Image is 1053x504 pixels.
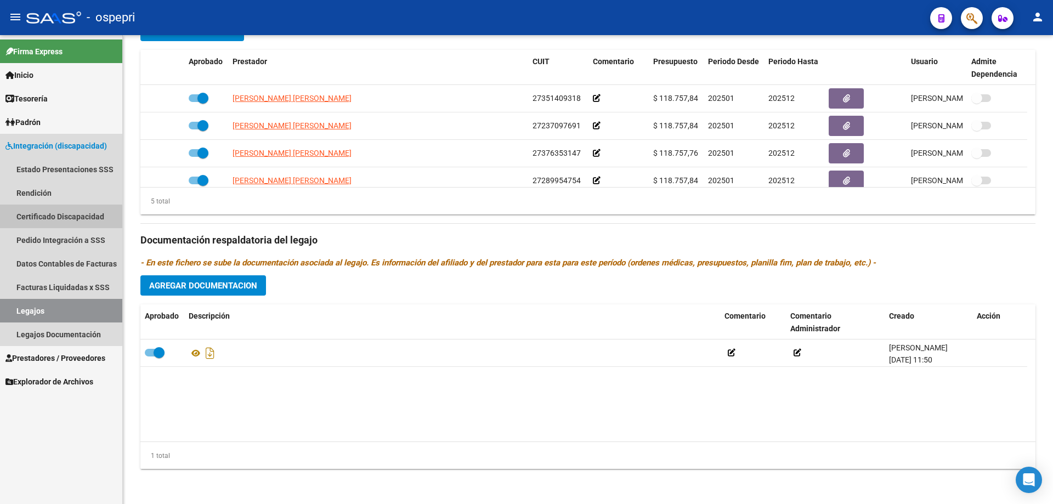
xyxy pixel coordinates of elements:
datatable-header-cell: CUIT [528,50,588,86]
mat-icon: person [1031,10,1044,24]
span: Prestadores / Proveedores [5,352,105,364]
span: Admite Dependencia [971,57,1017,78]
i: - En este fichero se sube la documentación asociada al legajo. Es información del afiliado y del ... [140,258,876,268]
span: [PERSON_NAME] [PERSON_NAME] [233,94,352,103]
datatable-header-cell: Creado [885,304,972,341]
datatable-header-cell: Comentario [720,304,786,341]
span: Explorador de Archivos [5,376,93,388]
span: [DATE] 11:50 [889,355,932,364]
span: [PERSON_NAME] [DATE] [911,149,997,157]
div: 5 total [140,195,170,207]
div: Open Intercom Messenger [1016,467,1042,493]
span: $ 118.757,76 [653,149,698,157]
datatable-header-cell: Aprobado [140,304,184,341]
span: Presupuesto [653,57,698,66]
div: 1 total [140,450,170,462]
span: Descripción [189,312,230,320]
span: [PERSON_NAME] [889,343,948,352]
datatable-header-cell: Presupuesto [649,50,704,86]
i: Descargar documento [203,344,217,362]
span: Padrón [5,116,41,128]
span: [PERSON_NAME] [PERSON_NAME] [233,149,352,157]
span: - ospepri [87,5,135,30]
datatable-header-cell: Usuario [907,50,967,86]
span: Aprobado [145,312,179,320]
span: 27351409318 [533,94,581,103]
span: 202501 [708,149,734,157]
span: [PERSON_NAME] [DATE] [911,94,997,103]
span: Inicio [5,69,33,81]
span: 27237097691 [533,121,581,130]
datatable-header-cell: Comentario [588,50,649,86]
span: Firma Express [5,46,63,58]
datatable-header-cell: Aprobado [184,50,228,86]
span: Creado [889,312,914,320]
datatable-header-cell: Acción [972,304,1027,341]
span: [PERSON_NAME] [DATE] [911,176,997,185]
button: Agregar Documentacion [140,275,266,296]
span: Tesorería [5,93,48,105]
span: Comentario Administrador [790,312,840,333]
span: Periodo Desde [708,57,759,66]
span: $ 118.757,84 [653,176,698,185]
span: 202512 [768,94,795,103]
h3: Documentación respaldatoria del legajo [140,233,1035,248]
span: [PERSON_NAME] [PERSON_NAME] [233,176,352,185]
span: [PERSON_NAME] [DATE] [911,121,997,130]
span: Usuario [911,57,938,66]
datatable-header-cell: Prestador [228,50,528,86]
datatable-header-cell: Comentario Administrador [786,304,885,341]
span: Acción [977,312,1000,320]
span: 202512 [768,149,795,157]
datatable-header-cell: Periodo Desde [704,50,764,86]
span: 27376353147 [533,149,581,157]
span: $ 118.757,84 [653,94,698,103]
datatable-header-cell: Periodo Hasta [764,50,824,86]
datatable-header-cell: Descripción [184,304,720,341]
span: [PERSON_NAME] [PERSON_NAME] [233,121,352,130]
span: 202512 [768,121,795,130]
span: 202501 [708,121,734,130]
span: $ 118.757,84 [653,121,698,130]
span: Periodo Hasta [768,57,818,66]
span: CUIT [533,57,550,66]
span: 27289954754 [533,176,581,185]
span: Comentario [724,312,766,320]
span: 202501 [708,94,734,103]
span: Aprobado [189,57,223,66]
span: Integración (discapacidad) [5,140,107,152]
span: Comentario [593,57,634,66]
span: 202512 [768,176,795,185]
mat-icon: menu [9,10,22,24]
span: Prestador [233,57,267,66]
span: Agregar Documentacion [149,281,257,291]
datatable-header-cell: Admite Dependencia [967,50,1027,86]
span: 202501 [708,176,734,185]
